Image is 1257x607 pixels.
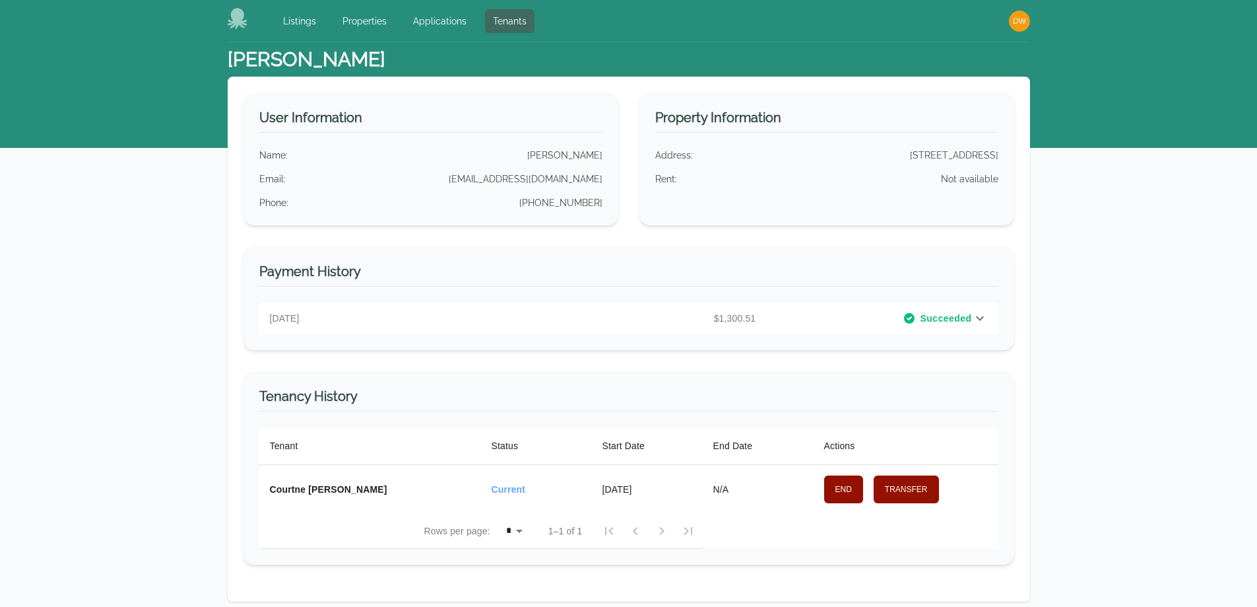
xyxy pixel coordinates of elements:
p: [EMAIL_ADDRESS][DOMAIN_NAME] [449,172,602,186]
button: End [824,476,863,503]
p: [DATE] [270,312,515,325]
p: Name : [259,149,288,162]
select: rows per page [496,521,527,540]
span: Succeeded [920,312,971,325]
button: Transfer [874,476,939,503]
th: Courtne [PERSON_NAME] [259,465,481,514]
span: Current [492,484,526,495]
p: Not available [941,172,998,186]
a: Listings [275,9,324,33]
a: Properties [335,9,395,33]
p: [STREET_ADDRESS] [910,149,998,162]
p: Address : [655,149,693,162]
th: Start Date [592,427,703,465]
a: Applications [405,9,474,33]
h3: Tenancy History [259,387,998,411]
p: Rent : [655,172,677,186]
th: End Date [703,427,814,465]
th: Actions [814,427,998,465]
th: N/A [703,465,814,514]
p: [PERSON_NAME] [527,149,602,162]
p: Rows per page: [424,524,490,538]
h1: [PERSON_NAME] [228,48,385,71]
th: [DATE] [592,465,703,514]
h3: Property Information [655,108,998,133]
table: Payment History [259,427,998,549]
h3: Payment History [259,262,998,287]
a: Tenants [485,9,534,33]
th: Tenant [259,427,481,465]
p: Phone : [259,196,288,209]
h3: User Information [259,108,602,133]
p: $1,300.51 [515,312,761,325]
div: [DATE]$1,300.51Succeeded [259,303,998,334]
p: Email : [259,172,286,186]
p: [PHONE_NUMBER] [519,196,602,209]
th: Status [481,427,592,465]
p: 1–1 of 1 [548,524,583,538]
